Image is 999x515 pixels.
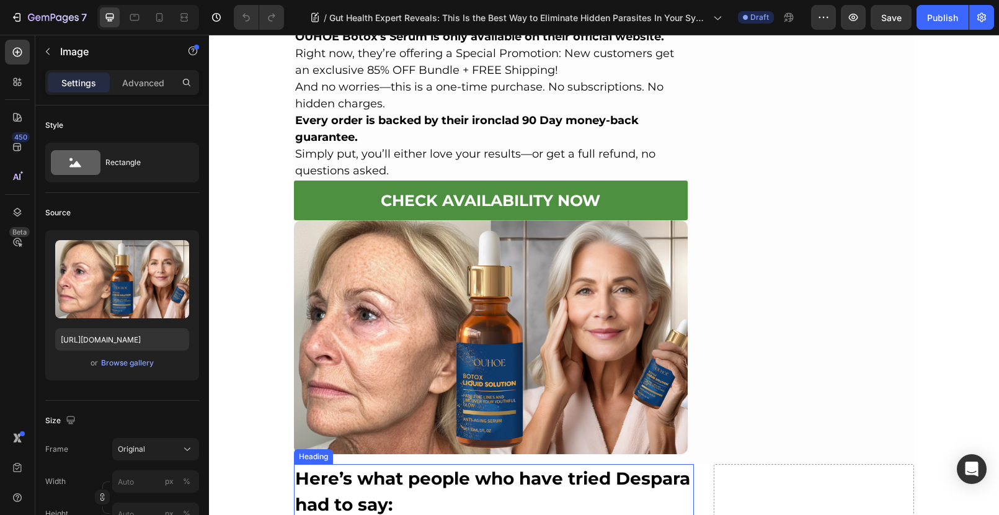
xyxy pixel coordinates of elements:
label: Width [45,476,66,487]
input: px% [112,470,199,493]
span: or [91,356,98,370]
strong: Here’s what people who have tried Despara had to say: [86,433,481,480]
div: Publish [927,11,958,24]
p: Image [60,44,166,59]
button: % [162,474,177,489]
span: Draft [750,12,769,23]
span: Original [118,444,145,455]
a: CHECK AVAILABILITY NOW [85,146,479,186]
div: Rectangle [105,148,181,177]
p: And no worries—this is a one-time purchase. No subscriptions. No hidden charges. [86,44,477,78]
div: Beta [9,227,30,237]
span: Save [881,12,902,23]
p: Right now, they’re offering a Special Promotion: New customers get an exclusive 85% OFF Bundle + ... [86,11,477,44]
p: Settings [61,76,96,89]
div: Undo/Redo [234,5,284,30]
img: [object Object] [85,186,479,419]
div: px [165,476,174,487]
div: Open Intercom Messenger [957,454,987,484]
label: Frame [45,444,68,455]
div: 450 [12,132,30,142]
p: 7 [81,10,87,25]
p: Simply put, you’ll either love your results—or get a full refund, no questions asked. [86,111,477,145]
div: Style [45,120,63,131]
button: Publish [917,5,969,30]
iframe: Design area [209,35,999,515]
input: https://example.com/image.jpg [55,328,189,351]
div: Heading [87,416,122,428]
button: px [179,474,194,489]
p: CHECK AVAILABILITY NOW [172,156,391,176]
button: 7 [5,5,92,30]
button: Original [112,438,199,460]
div: Browse gallery [101,357,154,369]
p: Advanced [122,76,164,89]
strong: Every order is backed by their ironclad 90 Day money-back guarantee. [86,79,430,109]
span: / [324,11,327,24]
button: Browse gallery [100,357,154,369]
div: % [183,476,190,487]
span: Gut Health Expert Reveals: This Is the Best Way to Eliminate Hidden Parasites In Your System [329,11,708,24]
div: Size [45,413,78,429]
button: Save [871,5,912,30]
img: preview-image [55,240,189,318]
div: Source [45,207,71,218]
